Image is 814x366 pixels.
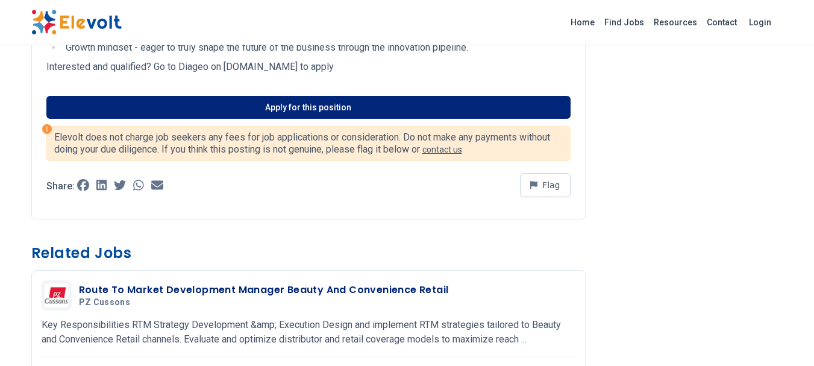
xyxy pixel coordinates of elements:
[702,13,742,32] a: Contact
[422,145,462,154] a: contact us
[54,131,563,156] p: Elevolt does not charge job seekers any fees for job applications or consideration. Do not make a...
[46,96,571,119] a: Apply for this position
[520,173,571,197] button: Flag
[566,13,600,32] a: Home
[31,244,586,263] h3: Related Jobs
[79,297,131,308] span: PZ Cussons
[31,10,122,35] img: Elevolt
[62,40,571,55] li: Growth mindset - eager to truly shape the future of the business through the innovation pipeline.
[46,60,571,74] p: Interested and qualified? Go to Diageo on [DOMAIN_NAME] to apply
[45,283,69,307] img: PZ Cussons
[42,318,575,347] p: Key Responsibilities RTM Strategy Development &amp; Execution Design and implement RTM strategies...
[46,181,75,191] p: Share:
[649,13,702,32] a: Resources
[600,13,649,32] a: Find Jobs
[742,10,778,34] a: Login
[79,283,449,297] h3: Route To Market Development Manager Beauty And Convenience Retail
[754,308,814,366] iframe: Chat Widget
